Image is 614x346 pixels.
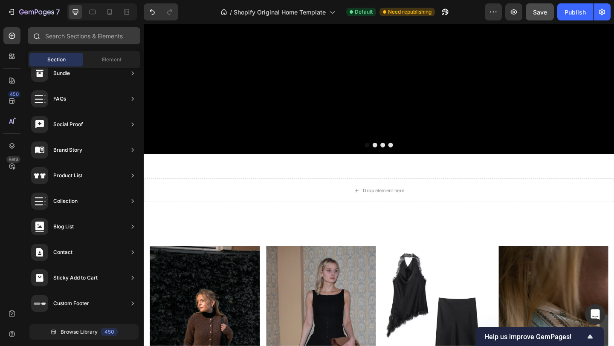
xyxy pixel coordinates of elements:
input: Search Sections & Elements [28,27,140,44]
div: Beta [6,156,20,163]
button: Dot [240,129,246,134]
div: Custom Footer [53,299,89,308]
div: Publish [565,8,586,17]
div: Social Proof [53,120,83,129]
span: Section [47,56,66,63]
button: Publish [557,3,593,20]
span: Shopify Original Home Template [234,8,326,17]
div: 450 [101,328,118,336]
button: Show survey - Help us improve GemPages! [484,332,595,342]
div: Bundle [53,69,70,78]
button: Dot [266,129,271,134]
div: Product List [53,171,82,180]
div: Contact [53,248,72,257]
div: Collection [53,197,78,205]
div: Brand Story [53,146,82,154]
span: Save [533,9,547,16]
span: Need republishing [388,8,432,16]
iframe: Design area [144,24,614,346]
div: 450 [8,91,20,98]
div: Undo/Redo [144,3,178,20]
div: Blog List [53,222,74,231]
div: Open Intercom Messenger [585,304,605,325]
div: Drop element here [238,178,284,185]
button: Dot [258,129,263,134]
button: 7 [3,3,64,20]
span: Help us improve GemPages! [484,333,585,341]
button: Save [526,3,554,20]
button: Browse Library450 [29,324,139,340]
span: Default [355,8,373,16]
div: Sticky Add to Cart [53,274,98,282]
div: FAQs [53,95,66,103]
button: Dot [249,129,254,134]
span: Browse Library [61,328,98,336]
span: / [230,8,232,17]
p: 7 [56,7,60,17]
span: Element [102,56,122,63]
